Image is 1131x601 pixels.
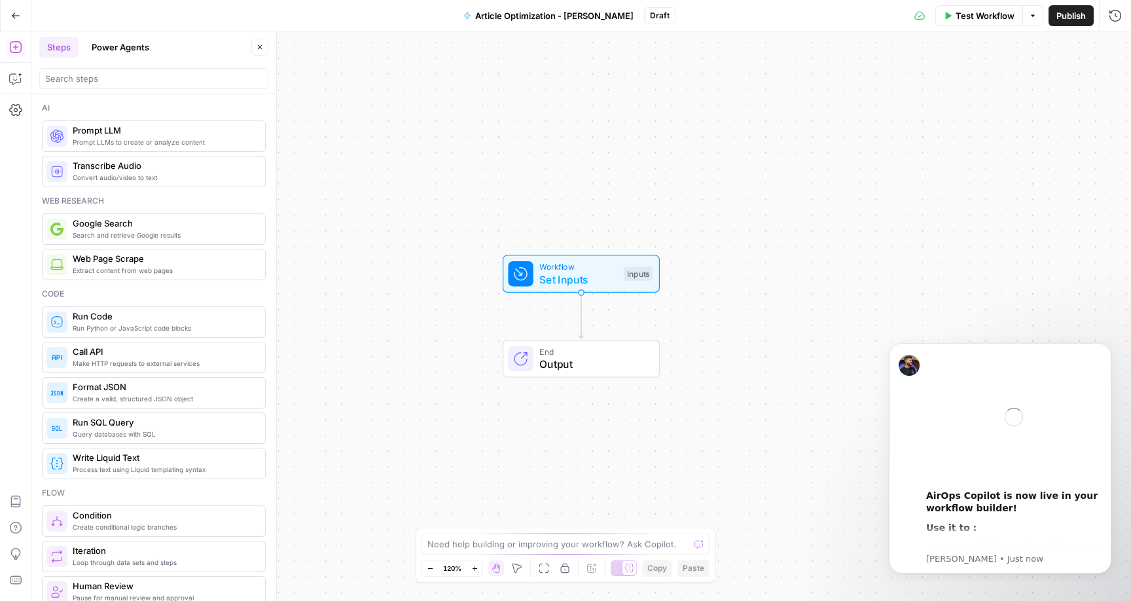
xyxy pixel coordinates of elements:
span: Create a valid, structured JSON object [73,393,255,404]
span: Article Optimization - [PERSON_NAME] [475,9,634,22]
span: Convert audio/video to text [73,172,255,183]
iframe: Intercom notifications message [869,331,1131,581]
span: Google Search [73,217,255,230]
span: Run Python or JavaScript code blocks [73,323,255,333]
g: Edge from start to end [579,293,583,338]
span: Publish [1056,9,1086,22]
div: WorkflowSet InputsInputs [459,255,703,293]
div: Flow [42,487,266,499]
div: Inputs [624,266,653,281]
span: Output [539,356,646,372]
span: Web Page Scrape [73,252,255,265]
span: Loop through data sets and steps [73,557,255,568]
span: Paste [683,562,704,574]
span: Copy [647,562,667,574]
span: Prompt LLMs to create or analyze content [73,137,255,147]
div: Code [42,288,266,300]
button: Test Workflow [935,5,1022,26]
span: Create conditional logic branches [73,522,255,532]
input: Search steps [45,72,262,85]
div: Web research [42,195,266,207]
span: End [539,345,646,357]
span: Search and retrieve Google results [73,230,255,240]
span: Extract content from web pages [73,265,255,276]
span: Query databases with SQL [73,429,255,439]
span: Run Code [73,310,255,323]
div: Ai [42,102,266,114]
span: Transcribe Audio [73,159,255,172]
span: 120% [443,563,461,574]
span: Condition [73,509,255,522]
span: Format JSON [73,380,255,393]
span: Call API [73,345,255,358]
span: Set Inputs [539,272,617,287]
span: Run SQL Query [73,416,255,429]
span: Iteration [73,544,255,557]
span: Process text using Liquid templating syntax [73,464,255,475]
div: EndOutput [459,340,703,378]
button: Copy [642,560,672,577]
span: Human Review [73,579,255,592]
span: Prompt LLM [73,124,255,137]
button: Publish [1049,5,1094,26]
span: Draft [650,10,670,22]
span: Test Workflow [956,9,1014,22]
button: Article Optimization - [PERSON_NAME] [456,5,641,26]
span: Write Liquid Text [73,451,255,464]
span: Make HTTP requests to external services [73,358,255,369]
button: Paste [677,560,709,577]
span: Workflow [539,261,617,273]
